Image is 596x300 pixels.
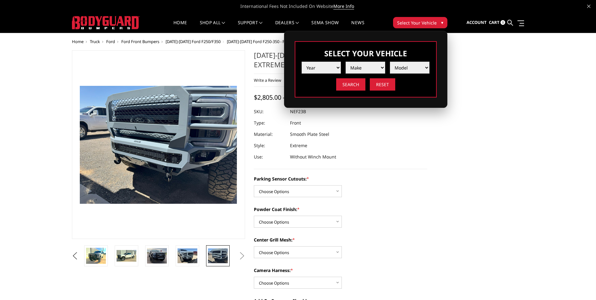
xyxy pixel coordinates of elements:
[254,175,427,182] label: Parking Sensor Cutouts:
[489,19,500,25] span: Cart
[72,16,139,29] img: BODYGUARD BUMPERS
[72,39,84,44] a: Home
[254,50,427,74] h1: [DATE]-[DATE] Ford F250-350 - Freedom Series - Extreme Front Bumper
[467,19,487,25] span: Account
[254,77,281,83] a: Write a Review
[290,140,307,151] dd: Extreme
[121,39,159,44] a: Ford Front Bumpers
[351,20,364,33] a: News
[237,251,247,261] button: Next
[441,19,443,26] span: ▾
[275,20,299,33] a: Dealers
[397,19,437,26] span: Select Your Vehicle
[254,151,285,163] dt: Use:
[302,62,341,74] select: Please select the value from list.
[227,39,358,44] span: [DATE]-[DATE] Ford F250-350 - Freedom Series - Extreme Front Bumper
[254,93,314,102] span: $2,805.00 - $3,205.00
[72,50,245,239] a: 2023-2025 Ford F250-350 - Freedom Series - Extreme Front Bumper
[565,270,596,300] iframe: Chat Widget
[254,267,427,274] label: Camera Harness:
[147,248,167,264] img: 2023-2025 Ford F250-350 - Freedom Series - Extreme Front Bumper
[500,20,505,25] span: 0
[290,129,329,140] dd: Smooth Plate Steel
[70,251,80,261] button: Previous
[254,206,427,213] label: Powder Coat Finish:
[467,14,487,31] a: Account
[311,20,339,33] a: SEMA Show
[333,3,354,9] a: More Info
[208,248,228,263] img: 2023-2025 Ford F250-350 - Freedom Series - Extreme Front Bumper
[86,248,106,264] img: 2023-2025 Ford F250-350 - Freedom Series - Extreme Front Bumper
[173,20,187,33] a: Home
[254,236,427,243] label: Center Grill Mesh:
[254,117,285,129] dt: Type:
[489,14,505,31] a: Cart 0
[370,78,395,91] input: Reset
[254,106,285,117] dt: SKU:
[90,39,100,44] a: Truck
[290,151,336,163] dd: Without Winch Mount
[238,20,263,33] a: Support
[178,248,197,263] img: 2023-2025 Ford F250-350 - Freedom Series - Extreme Front Bumper
[290,117,301,129] dd: Front
[166,39,221,44] a: [DATE]-[DATE] Ford F250/F350
[200,20,225,33] a: shop all
[336,78,365,91] input: Search
[302,48,430,58] h3: Select Your Vehicle
[393,17,447,28] button: Select Your Vehicle
[290,106,306,117] dd: NEF23B
[254,140,285,151] dt: Style:
[106,39,115,44] a: Ford
[117,250,136,262] img: 2023-2025 Ford F250-350 - Freedom Series - Extreme Front Bumper
[346,62,385,74] select: Please select the value from list.
[254,129,285,140] dt: Material:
